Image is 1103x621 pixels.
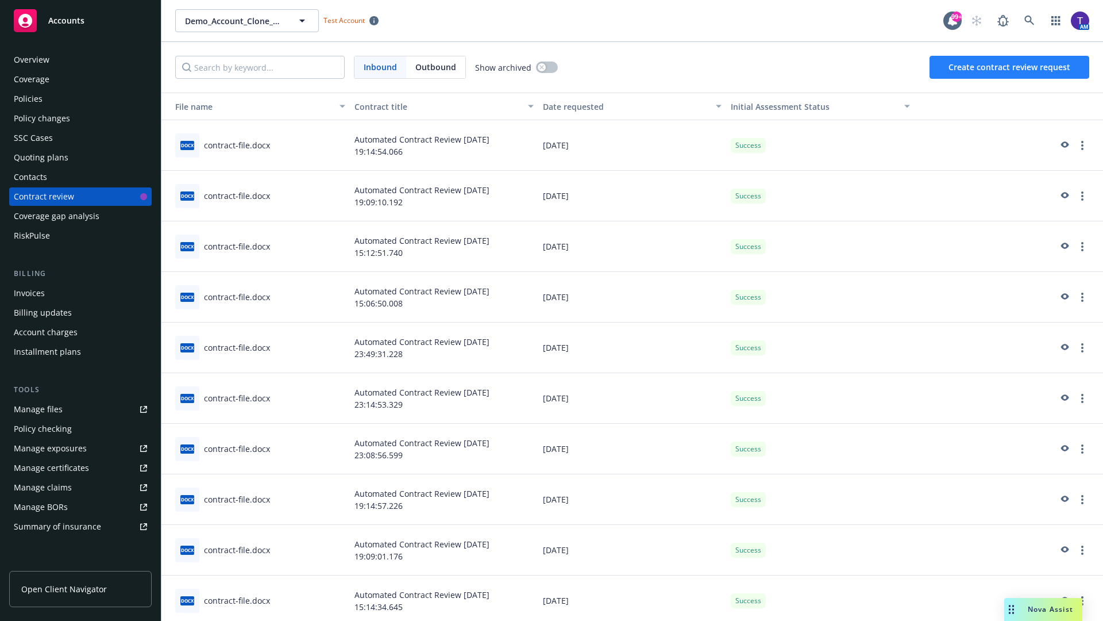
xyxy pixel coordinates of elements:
a: Manage certificates [9,459,152,477]
span: docx [180,546,194,554]
span: Test Account [323,16,365,25]
a: more [1075,543,1089,557]
a: preview [1057,493,1071,507]
span: Initial Assessment Status [731,101,830,112]
div: Policy checking [14,420,72,438]
div: Contract title [354,101,521,113]
div: [DATE] [538,221,727,272]
div: Policies [14,90,43,108]
div: Automated Contract Review [DATE] 15:12:51.740 [350,221,538,272]
a: more [1075,493,1089,507]
span: docx [180,242,194,251]
span: Create contract review request [948,62,1070,72]
button: Date requested [538,93,727,120]
a: preview [1057,139,1071,152]
div: Manage certificates [14,459,89,477]
div: Automated Contract Review [DATE] 23:14:53.329 [350,373,538,424]
div: contract-file.docx [204,595,270,607]
div: Date requested [543,101,709,113]
span: Success [735,596,761,606]
span: Success [735,292,761,302]
a: Policies [9,90,152,108]
div: [DATE] [538,525,727,576]
div: File name [166,101,333,113]
span: docx [180,141,194,149]
div: Contacts [14,168,47,186]
div: Policy changes [14,109,70,128]
span: Test Account [319,14,383,26]
button: Demo_Account_Clone_QA_CR_Tests_Client [175,9,319,32]
a: Overview [9,51,152,69]
a: Manage exposures [9,439,152,458]
div: Manage claims [14,478,72,497]
div: Summary of insurance [14,517,101,536]
a: preview [1057,392,1071,405]
input: Search by keyword... [175,56,345,79]
a: preview [1057,189,1071,203]
span: Success [735,444,761,454]
div: [DATE] [538,424,727,474]
button: Contract title [350,93,538,120]
a: Policy changes [9,109,152,128]
div: Toggle SortBy [731,101,897,113]
span: Success [735,494,761,505]
a: Report a Bug [992,9,1015,32]
a: preview [1057,543,1071,557]
a: more [1075,240,1089,254]
div: contract-file.docx [204,190,270,202]
div: contract-file.docx [204,342,270,354]
div: Automated Contract Review [DATE] 23:08:56.599 [350,424,538,474]
a: Contacts [9,168,152,186]
div: [DATE] [538,474,727,525]
div: Automated Contract Review [DATE] 19:14:57.226 [350,474,538,525]
div: [DATE] [538,171,727,221]
img: photo [1071,11,1089,30]
span: Success [735,393,761,404]
button: Create contract review request [930,56,1089,79]
div: [DATE] [538,373,727,424]
div: contract-file.docx [204,291,270,303]
a: more [1075,442,1089,456]
span: docx [180,444,194,453]
div: Account charges [14,323,78,342]
button: Nova Assist [1004,598,1082,621]
div: RiskPulse [14,227,50,245]
span: docx [180,495,194,504]
a: Policy checking [9,420,152,438]
span: Success [735,343,761,353]
div: Quoting plans [14,148,68,167]
div: Automated Contract Review [DATE] 19:09:10.192 [350,171,538,221]
div: Manage BORs [14,498,68,516]
span: Demo_Account_Clone_QA_CR_Tests_Client [185,15,284,27]
span: Inbound [354,56,406,78]
a: Installment plans [9,343,152,361]
a: more [1075,189,1089,203]
div: Overview [14,51,49,69]
div: Automated Contract Review [DATE] 19:14:54.066 [350,120,538,171]
div: contract-file.docx [204,443,270,455]
div: contract-file.docx [204,240,270,252]
a: Invoices [9,284,152,302]
a: preview [1057,240,1071,254]
div: Billing updates [14,304,72,322]
span: docx [180,191,194,200]
a: Billing updates [9,304,152,322]
a: RiskPulse [9,227,152,245]
div: Coverage [14,70,49,89]
a: more [1075,594,1089,608]
div: [DATE] [538,272,727,323]
span: Success [735,241,761,252]
div: 99+ [951,11,962,22]
div: Billing [9,268,152,279]
div: Analytics hub [9,559,152,570]
div: Invoices [14,284,45,302]
span: Outbound [406,56,465,78]
span: Success [735,191,761,201]
div: contract-file.docx [204,139,270,151]
div: Automated Contract Review [DATE] 15:06:50.008 [350,272,538,323]
a: preview [1057,594,1071,608]
a: more [1075,392,1089,405]
span: Success [735,140,761,151]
